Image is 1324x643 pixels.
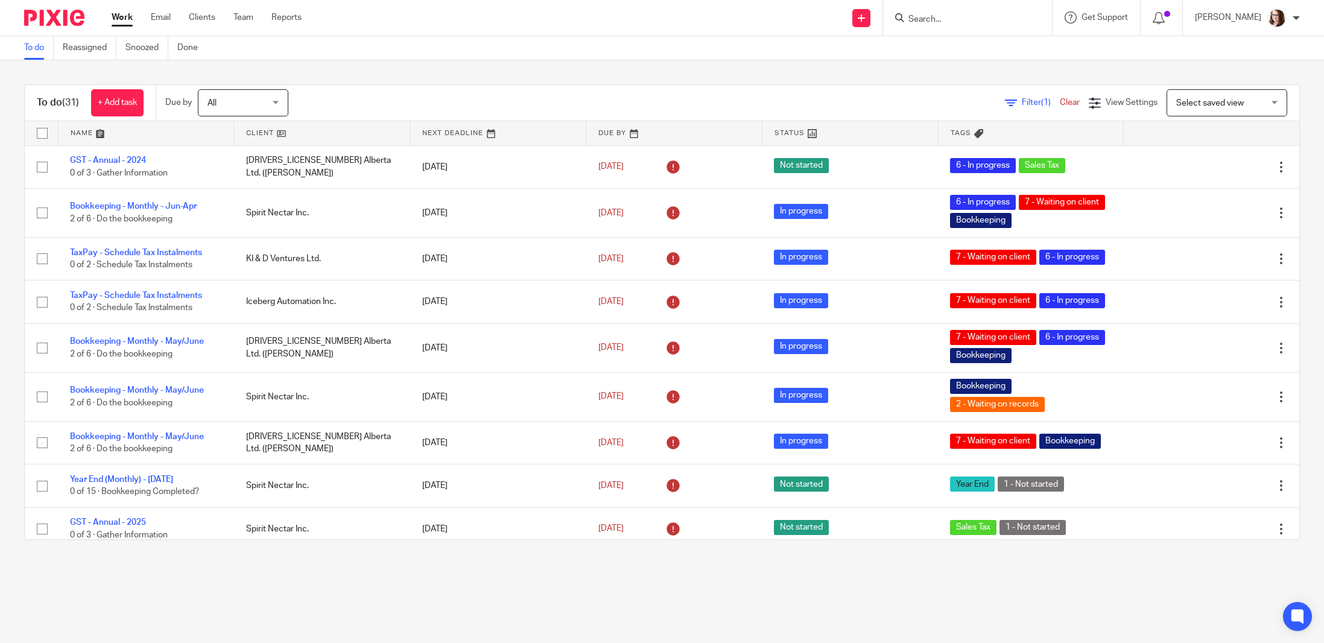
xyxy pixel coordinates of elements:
a: Work [112,11,133,24]
span: 6 - In progress [1039,293,1105,308]
span: (1) [1041,98,1051,107]
a: Bookkeeping - Monthly - May/June [70,337,204,346]
a: Team [233,11,253,24]
a: + Add task [91,89,144,116]
td: Iceberg Automation Inc. [234,280,410,323]
span: Select saved view [1176,99,1244,107]
span: In progress [774,204,828,219]
span: Filter [1022,98,1060,107]
span: Sales Tax [950,520,996,535]
span: In progress [774,388,828,403]
span: Get Support [1082,13,1128,22]
a: To do [24,36,54,60]
a: TaxPay - Schedule Tax Instalments [70,291,202,300]
td: [DRIVERS_LICENSE_NUMBER] Alberta Ltd. ([PERSON_NAME]) [234,421,410,464]
span: [DATE] [598,255,624,263]
span: In progress [774,293,828,308]
a: Reassigned [63,36,116,60]
a: Snoozed [125,36,168,60]
span: 0 of 15 · Bookkeeping Completed? [70,488,199,496]
span: Tags [951,130,971,136]
td: [DATE] [410,280,586,323]
td: [DATE] [410,372,586,421]
a: GST - Annual - 2024 [70,156,146,165]
td: Spirit Nectar Inc. [234,464,410,507]
span: 1 - Not started [999,520,1066,535]
span: Year End [950,477,995,492]
span: In progress [774,434,828,449]
a: Clear [1060,98,1080,107]
td: [DATE] [410,188,586,237]
span: 2 of 6 · Do the bookkeeping [70,445,173,453]
a: Bookkeeping - Monthly - May/June [70,432,204,441]
td: Spirit Nectar Inc. [234,507,410,550]
span: 2 of 6 · Do the bookkeeping [70,215,173,223]
span: All [207,99,217,107]
span: 7 - Waiting on client [950,330,1036,345]
a: Email [151,11,171,24]
a: TaxPay - Schedule Tax Instalments [70,249,202,257]
span: 1 - Not started [998,477,1064,492]
span: 0 of 3 · Gather Information [70,531,168,539]
span: Bookkeeping [950,379,1012,394]
span: 6 - In progress [950,195,1016,210]
p: Due by [165,97,192,109]
span: 6 - In progress [1039,250,1105,265]
span: 6 - In progress [1039,330,1105,345]
span: Bookkeeping [1039,434,1101,449]
span: View Settings [1106,98,1158,107]
span: Not started [774,477,829,492]
a: Clients [189,11,215,24]
td: [DRIVERS_LICENSE_NUMBER] Alberta Ltd. ([PERSON_NAME]) [234,323,410,372]
span: In progress [774,250,828,265]
img: Kelsey%20Website-compressed%20Resized.jpg [1267,8,1287,28]
span: Not started [774,158,829,173]
span: 2 of 6 · Do the bookkeeping [70,350,173,358]
td: [DATE] [410,507,586,550]
span: [DATE] [598,439,624,447]
span: 2 of 6 · Do the bookkeeping [70,399,173,407]
span: [DATE] [598,525,624,533]
td: [DATE] [410,237,586,280]
p: [PERSON_NAME] [1195,11,1261,24]
span: [DATE] [598,209,624,217]
span: Bookkeeping [950,213,1012,228]
td: Spirit Nectar Inc. [234,188,410,237]
td: KI & D Ventures Ltd. [234,237,410,280]
span: (31) [62,98,79,107]
span: [DATE] [598,163,624,171]
span: 7 - Waiting on client [950,250,1036,265]
span: Not started [774,520,829,535]
a: Bookkeeping - Monthly - May/June [70,386,204,394]
span: 7 - Waiting on client [950,434,1036,449]
span: [DATE] [598,344,624,352]
span: [DATE] [598,393,624,401]
span: Bookkeeping [950,348,1012,363]
h1: To do [37,97,79,109]
td: [DATE] [410,323,586,372]
a: GST - Annual - 2025 [70,518,146,527]
td: [DATE] [410,421,586,464]
span: 0 of 3 · Gather Information [70,169,168,177]
input: Search [907,14,1016,25]
span: [DATE] [598,481,624,490]
span: 7 - Waiting on client [950,293,1036,308]
td: [DATE] [410,145,586,188]
td: [DATE] [410,464,586,507]
a: Reports [271,11,302,24]
span: [DATE] [598,297,624,306]
span: Sales Tax [1019,158,1065,173]
img: Pixie [24,10,84,26]
a: Done [177,36,207,60]
a: Bookkeeping - Monthly - Jun-Apr [70,202,197,211]
a: Year End (Monthly) - [DATE] [70,475,173,484]
span: 2 - Waiting on records [950,397,1045,412]
td: [DRIVERS_LICENSE_NUMBER] Alberta Ltd. ([PERSON_NAME]) [234,145,410,188]
span: 6 - In progress [950,158,1016,173]
span: In progress [774,339,828,354]
td: Spirit Nectar Inc. [234,372,410,421]
span: 7 - Waiting on client [1019,195,1105,210]
span: 0 of 2 · Schedule Tax Instalments [70,304,192,312]
span: 0 of 2 · Schedule Tax Instalments [70,261,192,269]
